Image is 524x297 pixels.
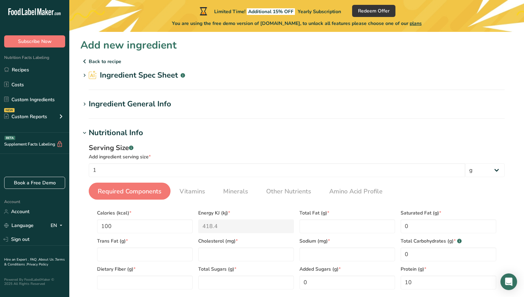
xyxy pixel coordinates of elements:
[172,20,422,27] span: You are using the free demo version of [DOMAIN_NAME], to unlock all features please choose one of...
[89,127,143,139] div: Nutritional Info
[89,143,505,153] div: Serving Size
[5,136,15,140] div: BETA
[4,35,65,47] button: Subscribe Now
[89,163,465,177] input: Type your serving size here
[358,7,390,15] span: Redeem Offer
[401,209,496,217] span: Saturated Fat (g)
[180,187,205,196] span: Vitamins
[500,273,517,290] div: Open Intercom Messenger
[198,7,341,15] div: Limited Time!
[30,257,38,262] a: FAQ .
[401,265,496,273] span: Protein (g)
[298,8,341,15] span: Yearly Subscription
[18,38,52,45] span: Subscribe Now
[89,70,185,81] h2: Ingredient Spec Sheet
[4,257,29,262] a: Hire an Expert .
[4,177,65,189] a: Book a Free Demo
[80,37,177,53] h1: Add new ingredient
[97,265,193,273] span: Dietary Fiber (g)
[198,237,294,245] span: Cholesterol (mg)
[38,257,55,262] a: About Us .
[247,8,295,15] span: Additional 15% OFF
[4,108,15,112] div: NEW
[27,262,48,267] a: Privacy Policy
[4,257,65,267] a: Terms & Conditions .
[4,219,34,232] a: Language
[89,98,171,110] div: Ingredient General Info
[299,237,395,245] span: Sodium (mg)
[4,278,65,286] div: Powered By FoodLabelMaker © 2025 All Rights Reserved
[97,237,193,245] span: Trans Fat (g)
[80,57,513,65] p: Back to recipe
[98,187,161,196] span: Required Components
[299,209,395,217] span: Total Fat (g)
[198,209,294,217] span: Energy KJ (kj)
[352,5,395,17] button: Redeem Offer
[401,237,496,245] span: Total Carbohydrates (g)
[4,113,47,120] div: Custom Reports
[299,265,395,273] span: Added Sugars (g)
[198,265,294,273] span: Total Sugars (g)
[51,221,65,230] div: EN
[223,187,248,196] span: Minerals
[97,209,193,217] span: Calories (kcal)
[410,20,422,27] span: plans
[266,187,311,196] span: Other Nutrients
[89,153,505,160] div: Add ingredient serving size
[329,187,383,196] span: Amino Acid Profile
